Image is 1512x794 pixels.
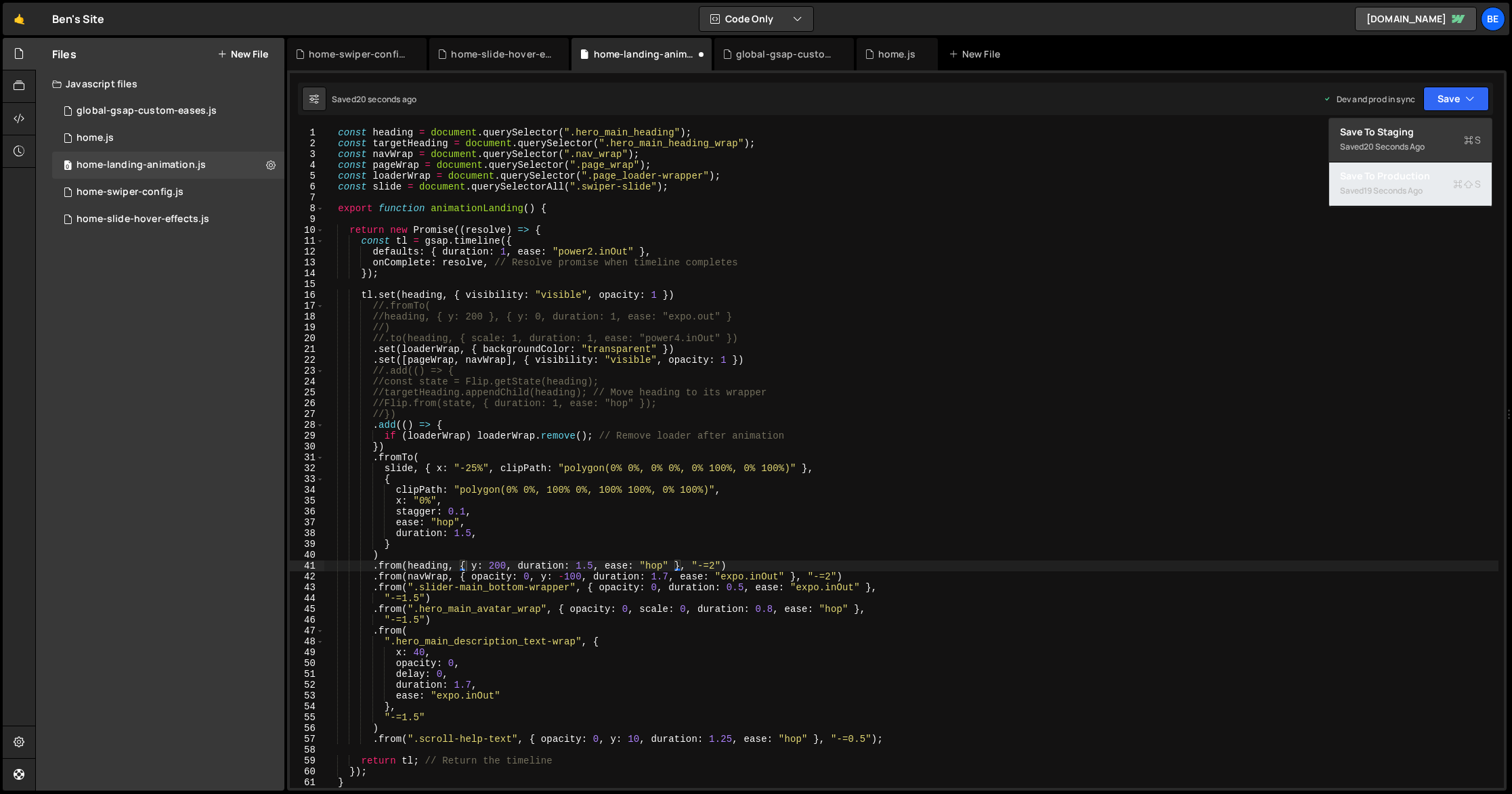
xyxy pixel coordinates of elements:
div: 50 [290,658,324,669]
div: home-swiper-config.js [77,186,183,198]
div: 10 [290,225,324,236]
div: 44 [290,593,324,604]
div: global-gsap-custom-eases.js [736,47,838,61]
div: 49 [290,647,324,658]
div: home-landing-animation.js [77,159,206,171]
div: home-swiper-config.js [309,47,410,61]
div: 18 [290,311,324,322]
div: Saved [1340,183,1481,199]
div: home.js [878,47,915,61]
div: 21 [290,344,324,355]
div: 40 [290,550,324,560]
div: 31 [290,452,324,463]
h2: Files [52,47,77,62]
div: Ben's Site [52,11,105,27]
div: 28 [290,420,324,431]
div: 32 [290,463,324,474]
div: 41 [290,560,324,571]
div: 51 [290,669,324,680]
div: 19 [290,322,324,333]
div: 25 [290,387,324,398]
button: Code Only [699,7,813,31]
div: 38 [290,528,324,539]
div: global-gsap-custom-eases.js [77,105,217,117]
div: 58 [290,745,324,755]
div: 22 [290,355,324,366]
div: 11910/28432.js [52,179,284,206]
div: 11910/28512.js [52,152,284,179]
div: 17 [290,301,324,311]
div: 53 [290,690,324,701]
div: 11910/28433.js [52,97,284,125]
div: 33 [290,474,324,485]
div: 16 [290,290,324,301]
div: 56 [290,723,324,734]
div: home.js [77,132,114,144]
div: 37 [290,517,324,528]
div: 20 seconds ago [1364,141,1425,152]
a: [DOMAIN_NAME] [1355,7,1477,31]
span: S [1453,177,1481,191]
div: 52 [290,680,324,690]
a: Be [1481,7,1505,31]
div: 23 [290,366,324,376]
a: 🤙 [3,3,36,35]
span: S [1464,133,1481,147]
div: 14 [290,268,324,279]
div: New File [949,47,1006,61]
div: Javascript files [36,70,284,97]
div: 57 [290,734,324,745]
div: 20 [290,333,324,344]
button: Save to StagingS Saved20 seconds ago [1329,118,1492,162]
div: 54 [290,701,324,712]
div: 3 [290,149,324,160]
div: 20 seconds ago [356,93,416,105]
div: home-landing-animation.js [594,47,695,61]
div: Saved [1340,139,1481,155]
div: 27 [290,409,324,420]
div: 2 [290,138,324,149]
button: Save to ProductionS Saved19 seconds ago [1329,162,1492,206]
button: New File [217,49,268,60]
div: home-slide-hover-effects.js [451,47,553,61]
div: 43 [290,582,324,593]
div: 7 [290,192,324,203]
div: 30 [290,441,324,452]
div: Save to Staging [1340,125,1481,139]
div: 48 [290,636,324,647]
div: 1 [290,127,324,138]
div: 11 [290,236,324,246]
div: 36 [290,506,324,517]
div: home-slide-hover-effects.js [77,213,209,225]
button: Save [1423,87,1489,111]
div: 12 [290,246,324,257]
div: 42 [290,571,324,582]
div: 29 [290,431,324,441]
div: 11910/28435.js [52,206,284,233]
div: 46 [290,615,324,625]
div: 15 [290,279,324,290]
div: 45 [290,604,324,615]
div: 34 [290,485,324,495]
div: 59 [290,755,324,766]
div: 47 [290,625,324,636]
div: 26 [290,398,324,409]
div: 11910/28508.js [52,125,284,152]
div: 39 [290,539,324,550]
div: 19 seconds ago [1364,185,1423,196]
div: 60 [290,766,324,777]
div: 9 [290,214,324,225]
div: 5 [290,171,324,181]
div: 35 [290,495,324,506]
div: 24 [290,376,324,387]
div: Dev and prod in sync [1323,93,1415,105]
div: 8 [290,203,324,214]
div: Save to Production [1340,169,1481,183]
div: 61 [290,777,324,788]
div: 13 [290,257,324,268]
div: 4 [290,160,324,171]
div: 55 [290,712,324,723]
div: 6 [290,181,324,192]
div: Saved [332,93,416,105]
